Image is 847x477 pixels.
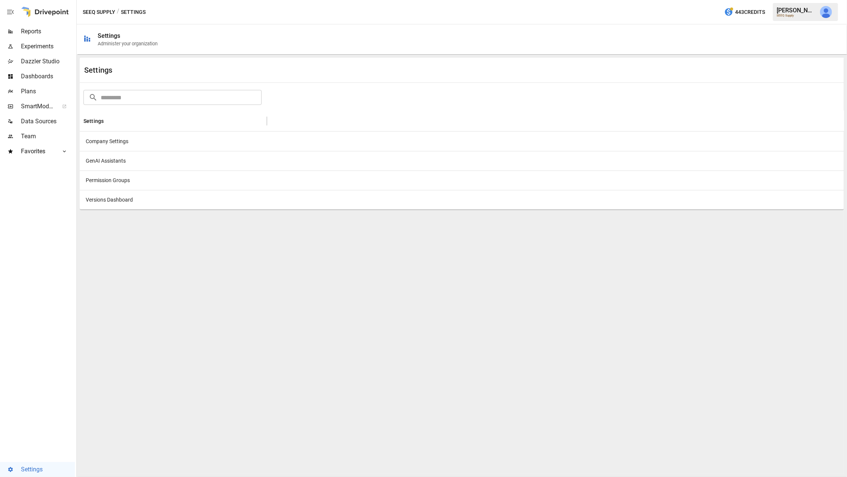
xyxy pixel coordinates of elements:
[21,57,75,66] span: Dazzler Studio
[21,147,54,156] span: Favorites
[21,102,54,111] span: SmartModel
[820,6,832,18] img: Derek Yimoyines
[21,87,75,96] span: Plans
[83,118,104,124] div: Settings
[83,7,115,17] button: SEEQ Supply
[84,66,462,75] div: Settings
[104,116,115,126] button: Sort
[735,7,765,17] span: 443 Credits
[54,101,59,110] span: ™
[80,151,267,170] div: GenAI Assistants
[777,7,816,14] div: [PERSON_NAME]
[777,14,816,17] div: SEEQ Supply
[98,32,120,39] div: Settings
[816,1,837,22] button: Derek Yimoyines
[721,5,768,19] button: 443Credits
[21,72,75,81] span: Dashboards
[117,7,119,17] div: /
[21,117,75,126] span: Data Sources
[21,42,75,51] span: Experiments
[80,190,267,209] div: Versions Dashboard
[21,132,75,141] span: Team
[21,27,75,36] span: Reports
[98,41,158,46] div: Administer your organization
[21,465,75,474] span: Settings
[80,132,267,151] div: Company Settings
[80,170,267,190] div: Permission Groups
